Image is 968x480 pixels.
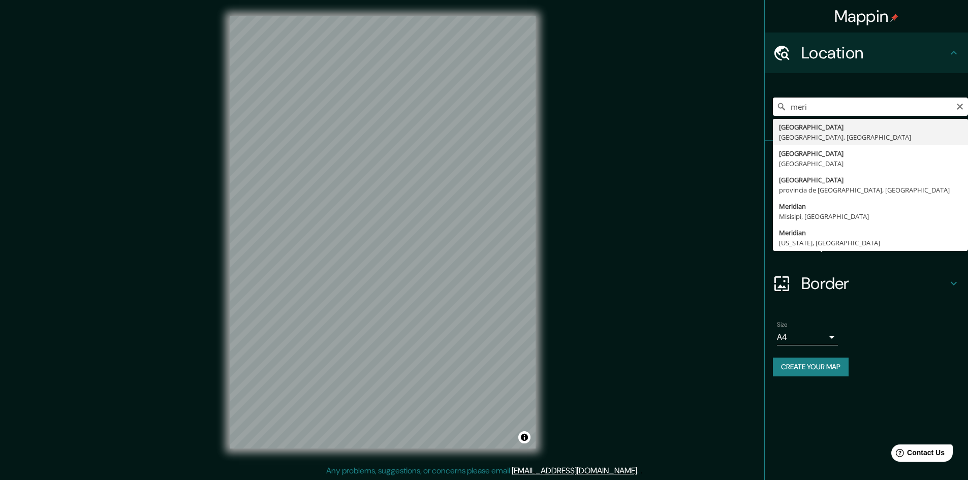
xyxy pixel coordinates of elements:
h4: Border [801,273,948,294]
div: Pins [765,141,968,182]
div: [GEOGRAPHIC_DATA], [GEOGRAPHIC_DATA] [779,132,962,142]
div: provincia de [GEOGRAPHIC_DATA], [GEOGRAPHIC_DATA] [779,185,962,195]
iframe: Help widget launcher [878,440,957,469]
div: Meridian [779,201,962,211]
button: Clear [956,101,964,111]
button: Toggle attribution [518,431,530,443]
div: . [639,465,640,477]
a: [EMAIL_ADDRESS][DOMAIN_NAME] [512,465,637,476]
h4: Layout [801,233,948,253]
div: [GEOGRAPHIC_DATA] [779,122,962,132]
label: Size [777,321,788,329]
div: Misisipi, [GEOGRAPHIC_DATA] [779,211,962,221]
canvas: Map [230,16,536,449]
div: [GEOGRAPHIC_DATA] [779,148,962,158]
h4: Location [801,43,948,63]
h4: Mappin [834,6,899,26]
div: . [640,465,642,477]
div: [GEOGRAPHIC_DATA] [779,175,962,185]
img: pin-icon.png [890,14,898,22]
p: Any problems, suggestions, or concerns please email . [326,465,639,477]
div: Meridian [779,228,962,238]
div: Border [765,263,968,304]
input: Pick your city or area [773,98,968,116]
div: A4 [777,329,838,345]
div: Location [765,33,968,73]
div: Layout [765,222,968,263]
div: [GEOGRAPHIC_DATA] [779,158,962,169]
button: Create your map [773,358,849,376]
div: [US_STATE], [GEOGRAPHIC_DATA] [779,238,962,248]
div: Style [765,182,968,222]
